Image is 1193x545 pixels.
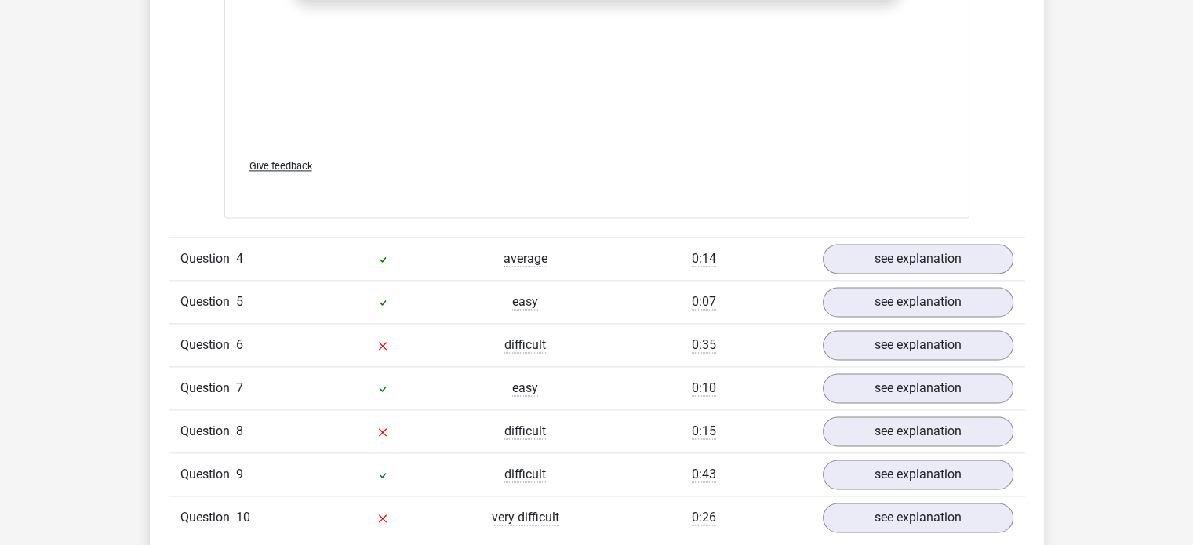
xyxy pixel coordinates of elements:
a: see explanation [823,330,1013,360]
span: Question [180,465,236,484]
span: Question [180,379,236,398]
span: 0:10 [692,380,716,396]
span: easy [512,294,538,310]
span: 0:43 [692,467,716,482]
span: 4 [236,251,243,266]
span: very difficult [492,510,559,525]
span: difficult [504,423,546,439]
span: easy [512,380,538,396]
span: Question [180,336,236,354]
span: 0:14 [692,251,716,267]
span: Question [180,292,236,311]
span: 8 [236,423,243,438]
a: see explanation [823,373,1013,403]
span: 0:35 [692,337,716,353]
span: average [504,251,547,267]
span: Question [180,422,236,441]
span: 7 [236,380,243,395]
a: see explanation [823,503,1013,532]
span: 5 [236,294,243,309]
a: see explanation [823,287,1013,317]
span: 6 [236,337,243,352]
span: 0:26 [692,510,716,525]
span: Question [180,249,236,268]
span: 0:07 [692,294,716,310]
span: difficult [504,337,546,353]
a: see explanation [823,244,1013,274]
span: 9 [236,467,243,481]
span: 10 [236,510,250,525]
span: difficult [504,467,546,482]
a: see explanation [823,416,1013,446]
span: Give feedback [249,160,312,172]
span: 0:15 [692,423,716,439]
a: see explanation [823,460,1013,489]
span: Question [180,508,236,527]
